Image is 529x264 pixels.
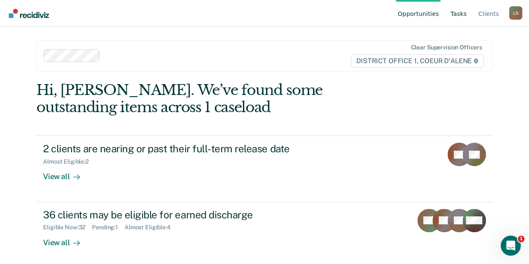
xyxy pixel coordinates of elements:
div: Eligible Now : 32 [43,224,92,231]
span: 1 [518,236,524,242]
div: Clear supervision officers [411,44,482,51]
iframe: Intercom live chat [501,236,521,256]
button: Profile dropdown button [509,6,522,20]
div: Hi, [PERSON_NAME]. We’ve found some outstanding items across 1 caseload [36,82,401,116]
div: Almost Eligible : 2 [43,158,95,165]
span: DISTRICT OFFICE 1, COEUR D'ALENE [351,54,484,68]
div: Almost Eligible : 4 [125,224,177,231]
div: View all [43,165,90,182]
div: 2 clients are nearing or past their full-term release date [43,143,337,155]
a: 2 clients are nearing or past their full-term release dateAlmost Eligible:2View all [36,136,493,202]
div: L D [509,6,522,20]
div: Pending : 1 [92,224,125,231]
div: View all [43,231,90,247]
img: Recidiviz [9,9,49,18]
div: 36 clients may be eligible for earned discharge [43,209,337,221]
